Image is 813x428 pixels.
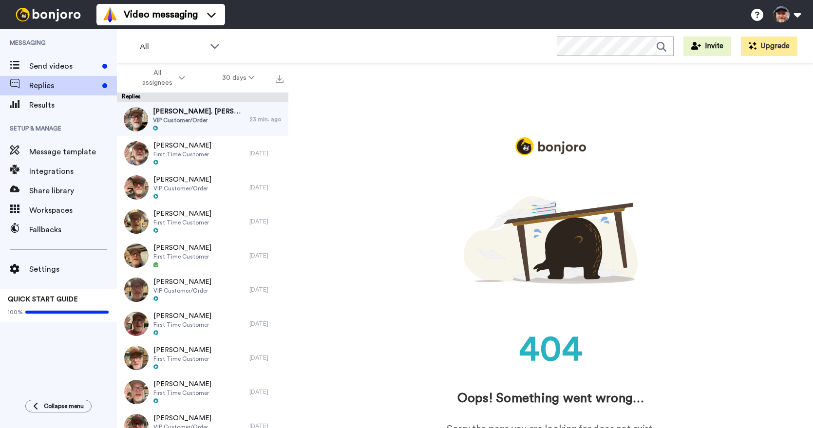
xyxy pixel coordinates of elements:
span: [PERSON_NAME] [153,243,211,253]
span: First Time Customer [153,389,211,397]
span: VIP Customer/Order [153,185,211,192]
img: 4db28488-bd45-4338-a3e5-3e65824dc0e6-thumb.jpg [124,278,149,302]
span: Integrations [29,166,117,177]
span: 100% [8,308,23,316]
span: All [140,41,205,53]
img: vm-color.svg [102,7,118,22]
a: [PERSON_NAME]. [PERSON_NAME]VIP Customer/Order23 min. ago [117,102,288,136]
img: e31ad22a-2fc1-4dc2-b112-10dfee1293c1-thumb.jpg [124,380,149,404]
div: Replies [117,93,288,102]
img: 0aa65925-38b4-4675-bcd1-428f806d83f0-thumb.jpg [124,107,148,131]
img: export.svg [276,75,284,83]
span: Share library [29,185,117,197]
a: [PERSON_NAME]First Time Customer[DATE] [117,375,288,409]
span: [PERSON_NAME] [153,413,211,423]
button: Invite [683,37,731,56]
img: 696548fe-9019-4541-b037-09ffec3104fa-thumb.jpg [124,175,149,200]
div: [DATE] [249,252,284,260]
span: Video messaging [124,8,198,21]
span: Fallbacks [29,224,117,236]
div: [DATE] [249,354,284,362]
span: First Time Customer [153,219,211,226]
span: Message template [29,146,117,158]
span: Send videos [29,60,98,72]
span: [PERSON_NAME] [153,277,211,287]
div: [DATE] [249,184,284,191]
span: First Time Customer [153,150,211,158]
button: Export all results that match these filters now. [273,71,286,85]
span: All assignees [137,68,177,88]
img: bj-logo-header-white.svg [12,8,85,21]
span: Results [29,99,117,111]
img: 59057fe9-f542-4bff-97c4-df1a8094f83e-thumb.jpg [124,346,149,370]
a: [PERSON_NAME]First Time Customer[DATE] [117,136,288,170]
img: 404.png [464,165,638,315]
img: e8c3cc0a-86f0-4c14-aec1-92ef56821e07-thumb.jpg [124,243,149,268]
div: [DATE] [249,286,284,294]
div: [DATE] [249,388,284,396]
a: [PERSON_NAME]First Time Customer[DATE] [117,239,288,273]
div: 23 min. ago [249,115,284,123]
span: Replies [29,80,98,92]
span: [PERSON_NAME]. [PERSON_NAME] [153,107,245,116]
span: VIP Customer/Order [153,116,245,124]
span: [PERSON_NAME] [153,311,211,321]
span: First Time Customer [153,321,211,329]
button: All assignees [119,64,204,92]
span: Collapse menu [44,402,84,410]
span: [PERSON_NAME] [153,379,211,389]
span: VIP Customer/Order [153,287,211,295]
span: First Time Customer [153,355,211,363]
span: QUICK START GUIDE [8,296,78,303]
img: 3e7f2da6-4ec0-476e-9eb9-79af9770d4f5-thumb.jpg [124,209,149,234]
a: [PERSON_NAME]First Time Customer[DATE] [117,307,288,341]
span: First Time Customer [153,253,211,261]
button: 30 days [204,69,273,87]
img: fa495ca6-d2ae-4eee-be2f-28240386c5f5-thumb.jpg [124,312,149,336]
span: Settings [29,263,117,275]
button: Upgrade [741,37,797,56]
span: [PERSON_NAME] [153,141,211,150]
span: [PERSON_NAME] [153,175,211,185]
div: 404 [308,325,794,375]
span: [PERSON_NAME] [153,209,211,219]
img: logo_full.png [515,137,586,155]
span: [PERSON_NAME] [153,345,211,355]
div: Oops! Something went wrong… [308,390,794,408]
a: [PERSON_NAME]First Time Customer[DATE] [117,341,288,375]
span: Workspaces [29,205,117,216]
a: [PERSON_NAME]First Time Customer[DATE] [117,205,288,239]
a: [PERSON_NAME]VIP Customer/Order[DATE] [117,170,288,205]
div: [DATE] [249,320,284,328]
div: [DATE] [249,149,284,157]
img: 348cb988-0c7c-498b-a72c-1bcea6f49280-thumb.jpg [124,141,149,166]
a: [PERSON_NAME]VIP Customer/Order[DATE] [117,273,288,307]
button: Collapse menu [25,400,92,412]
div: [DATE] [249,218,284,225]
